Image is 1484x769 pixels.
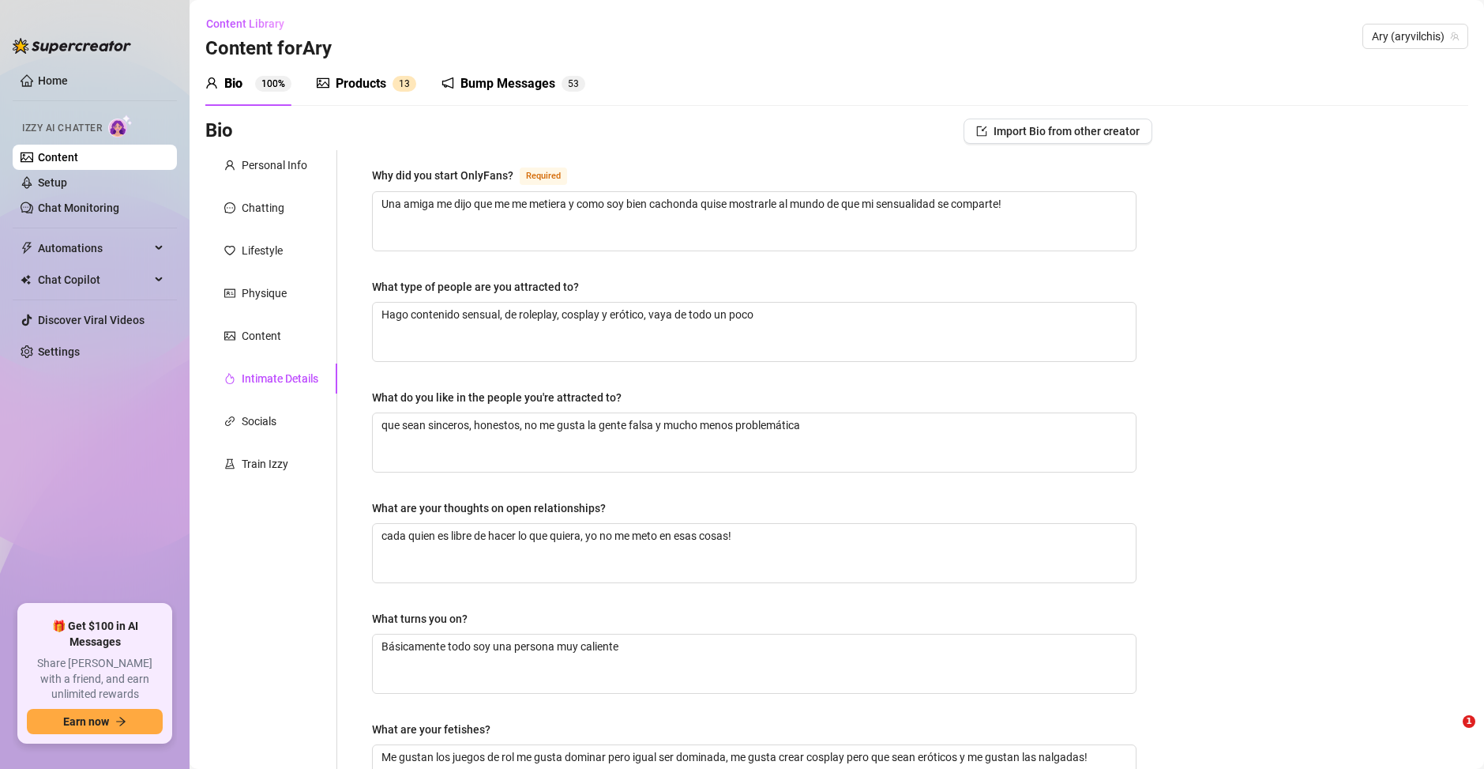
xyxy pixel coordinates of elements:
[38,176,67,189] a: Setup
[21,242,33,254] span: thunderbolt
[22,121,102,136] span: Izzy AI Chatter
[255,76,291,92] sup: 100%
[38,314,145,326] a: Discover Viral Videos
[242,455,288,473] div: Train Izzy
[224,330,235,341] span: picture
[63,715,109,728] span: Earn now
[38,202,119,214] a: Chat Monitoring
[115,716,126,727] span: arrow-right
[1372,25,1459,48] span: Ary (aryvilchis)
[38,236,150,261] span: Automations
[404,78,410,89] span: 3
[373,413,1136,472] textarea: What do you like in the people you're attracted to?
[573,78,579,89] span: 3
[38,151,78,164] a: Content
[994,125,1140,138] span: Import Bio from other creator
[242,327,281,345] div: Content
[205,36,332,62] h3: Content for Ary
[562,76,585,92] sup: 53
[372,721,490,738] div: What are your fetishes?
[27,619,163,650] span: 🎁 Get $100 in AI Messages
[373,635,1136,693] textarea: What turns you on?
[224,245,235,256] span: heart
[372,721,502,738] label: What are your fetishes?
[205,119,233,144] h3: Bio
[224,416,235,427] span: link
[964,119,1152,144] button: Import Bio from other creator
[441,77,454,89] span: notification
[242,199,284,217] div: Chatting
[38,267,150,292] span: Chat Copilot
[224,202,235,213] span: message
[242,413,276,430] div: Socials
[206,17,284,30] span: Content Library
[336,74,386,93] div: Products
[393,76,416,92] sup: 13
[1463,715,1475,728] span: 1
[13,38,131,54] img: logo-BBDzfeDw.svg
[224,160,235,171] span: user
[372,166,584,185] label: Why did you start OnlyFans?
[27,709,163,734] button: Earn nowarrow-right
[242,370,318,387] div: Intimate Details
[317,77,329,89] span: picture
[224,373,235,384] span: fire
[224,458,235,469] span: experiment
[224,74,242,93] div: Bio
[460,74,555,93] div: Bump Messages
[108,115,133,138] img: AI Chatter
[205,11,297,36] button: Content Library
[372,499,606,517] div: What are your thoughts on open relationships?
[568,78,573,89] span: 5
[373,303,1136,361] textarea: What type of people are you attracted to?
[205,77,218,89] span: user
[242,156,307,174] div: Personal Info
[372,499,617,517] label: What are your thoughts on open relationships?
[224,288,235,299] span: idcard
[372,610,468,628] div: What turns you on?
[1450,32,1460,41] span: team
[373,524,1136,582] textarea: What are your thoughts on open relationships?
[242,242,283,259] div: Lifestyle
[1430,715,1468,753] iframe: Intercom live chat
[242,285,287,302] div: Physique
[21,274,31,285] img: Chat Copilot
[976,126,987,137] span: import
[372,167,513,184] div: Why did you start OnlyFans?
[372,389,633,406] label: What do you like in the people you're attracted to?
[38,74,68,87] a: Home
[520,168,567,185] span: Required
[38,345,80,358] a: Settings
[372,610,479,628] label: What turns you on?
[27,656,163,703] span: Share [PERSON_NAME] with a friend, and earn unlimited rewards
[399,78,404,89] span: 1
[373,192,1136,251] textarea: Why did you start OnlyFans?
[372,278,590,296] label: What type of people are you attracted to?
[372,278,579,296] div: What type of people are you attracted to?
[372,389,622,406] div: What do you like in the people you're attracted to?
